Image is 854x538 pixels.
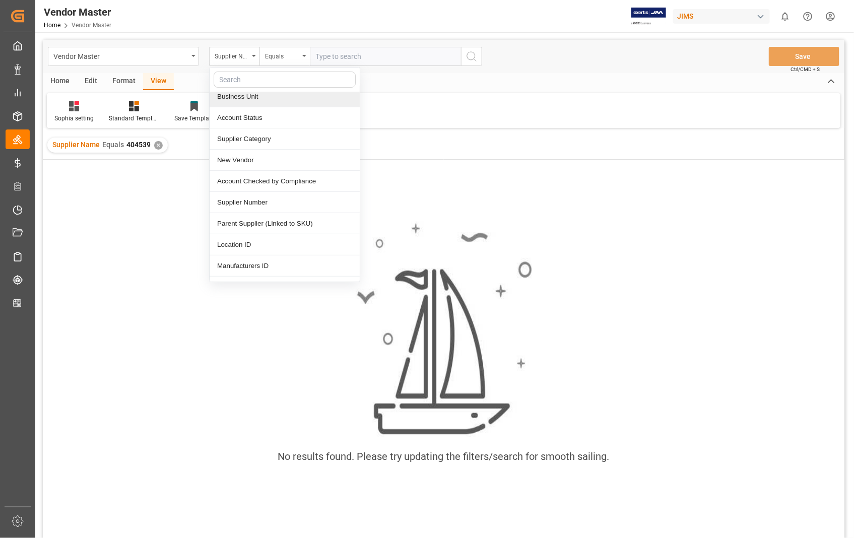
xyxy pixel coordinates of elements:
div: Account Status [210,107,360,128]
div: Edit [77,73,105,90]
div: New Vendor [210,150,360,171]
div: Account Checked by Compliance [210,171,360,192]
div: Format [105,73,143,90]
button: Help Center [797,5,819,28]
div: SupplierID [210,277,360,298]
div: Home [43,73,77,90]
div: Save Template [174,114,214,123]
div: Supplier Name [215,49,249,61]
span: 404539 [126,141,151,149]
button: show 0 new notifications [774,5,797,28]
div: Supplier Category [210,128,360,150]
div: Supplier Number [210,192,360,213]
div: ✕ [154,141,163,150]
div: Business Unit [210,86,360,107]
span: Ctrl/CMD + S [791,65,820,73]
div: Location ID [210,234,360,255]
button: close menu [209,47,259,66]
button: search button [461,47,482,66]
div: Equals [265,49,299,61]
div: Vendor Master [44,5,111,20]
a: Home [44,22,60,29]
input: Type to search [310,47,461,66]
button: open menu [48,47,199,66]
div: JIMS [673,9,770,24]
input: Search [214,72,356,88]
button: JIMS [673,7,774,26]
img: Exertis%20JAM%20-%20Email%20Logo.jpg_1722504956.jpg [631,8,666,25]
span: Equals [102,141,124,149]
div: Standard Templates [109,114,159,123]
span: Supplier Name [52,141,100,149]
img: smooth_sailing.jpeg [356,222,532,437]
div: Parent Supplier (Linked to SKU) [210,213,360,234]
div: Manufacturers ID [210,255,360,277]
div: View [143,73,174,90]
button: Save [769,47,839,66]
div: Sophia setting [54,114,94,123]
div: Vendor Master [53,49,188,62]
button: open menu [259,47,310,66]
div: No results found. Please try updating the filters/search for smooth sailing. [278,449,610,464]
